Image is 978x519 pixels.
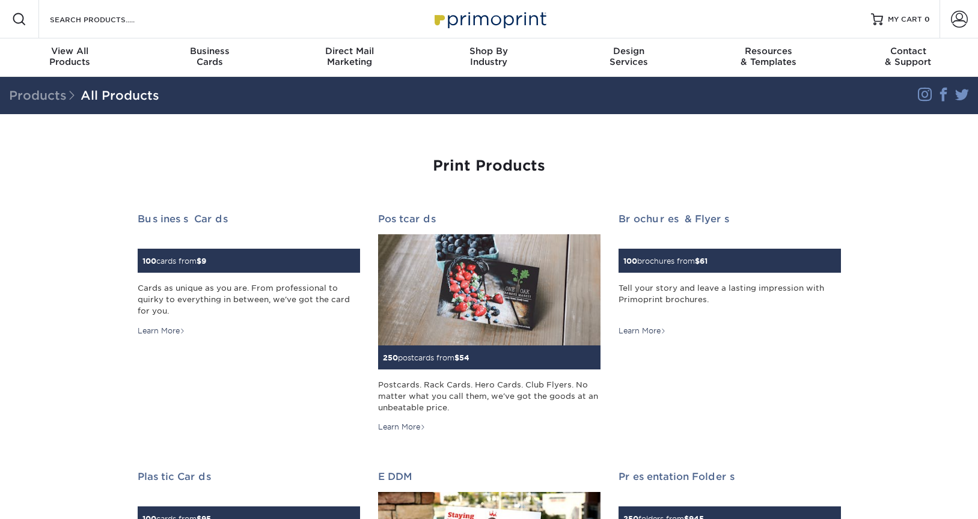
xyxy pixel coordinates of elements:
[138,471,360,482] h2: Plastic Cards
[454,353,459,362] span: $
[138,213,360,225] h2: Business Cards
[138,213,360,336] a: Business Cards 100cards from$9 Cards as unique as you are. From professional to quirky to everyth...
[197,256,201,266] span: $
[700,256,708,266] span: 61
[138,157,841,175] h1: Print Products
[142,256,156,266] span: 100
[280,38,419,77] a: Direct MailMarketing
[619,213,841,336] a: Brochures & Flyers 100brochures from$61 Tell your story and leave a lasting impression with Primo...
[619,213,841,225] h2: Brochures & Flyers
[9,88,81,103] span: Products
[419,46,558,56] span: Shop By
[619,282,841,317] div: Tell your story and leave a lasting impression with Primoprint brochures.
[559,46,698,56] span: Design
[619,471,841,482] h2: Presentation Folders
[138,282,360,317] div: Cards as unique as you are. From professional to quirky to everything in between, we've got the c...
[839,46,978,56] span: Contact
[139,38,279,77] a: BusinessCards
[419,38,558,77] a: Shop ByIndustry
[559,38,698,77] a: DesignServices
[925,15,930,23] span: 0
[623,256,708,266] small: brochures from
[695,256,700,266] span: $
[619,499,619,500] img: Presentation Folders
[619,326,666,336] div: Learn More
[383,353,398,362] span: 250
[839,38,978,77] a: Contact& Support
[623,256,637,266] span: 100
[459,353,469,362] span: 54
[419,46,558,67] div: Industry
[280,46,419,56] span: Direct Mail
[280,46,419,67] div: Marketing
[888,14,922,25] span: MY CART
[698,38,838,77] a: Resources& Templates
[142,256,206,266] small: cards from
[49,12,166,26] input: SEARCH PRODUCTS.....
[139,46,279,67] div: Cards
[698,46,838,67] div: & Templates
[378,234,601,345] img: Postcards
[429,6,549,32] img: Primoprint
[81,88,159,103] a: All Products
[139,46,279,56] span: Business
[383,353,469,362] small: postcards from
[378,422,426,432] div: Learn More
[138,326,185,336] div: Learn More
[378,379,601,414] div: Postcards. Rack Cards. Hero Cards. Club Flyers. No matter what you call them, we've got the goods...
[559,46,698,67] div: Services
[378,213,601,432] a: Postcards 250postcards from$54 Postcards. Rack Cards. Hero Cards. Club Flyers. No matter what you...
[378,471,601,482] h2: EDDM
[839,46,978,67] div: & Support
[378,213,601,225] h2: Postcards
[201,256,206,266] span: 9
[698,46,838,56] span: Resources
